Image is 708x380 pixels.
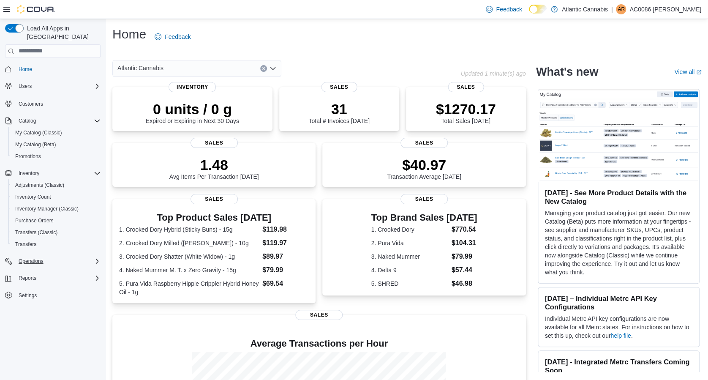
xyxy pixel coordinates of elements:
[618,4,625,14] span: AR
[562,4,608,14] p: Atlantic Cannabis
[2,167,104,179] button: Inventory
[15,98,101,109] span: Customers
[12,128,101,138] span: My Catalog (Classic)
[448,82,484,92] span: Sales
[8,227,104,238] button: Transfers (Classic)
[308,101,369,118] p: 31
[696,70,701,75] svg: External link
[371,266,448,274] dt: 4. Delta 9
[15,99,46,109] a: Customers
[12,139,101,150] span: My Catalog (Beta)
[262,252,309,262] dd: $89.97
[12,227,61,238] a: Transfers (Classic)
[452,265,477,275] dd: $57.44
[496,5,522,14] span: Feedback
[8,139,104,150] button: My Catalog (Beta)
[371,279,448,288] dt: 5. SHRED
[151,28,194,45] a: Feedback
[8,150,104,162] button: Promotions
[12,204,82,214] a: Inventory Manager (Classic)
[117,63,163,73] span: Atlantic Cannabis
[629,4,701,14] p: AC0086 [PERSON_NAME]
[19,66,32,73] span: Home
[2,97,104,109] button: Customers
[12,151,44,161] a: Promotions
[15,256,47,266] button: Operations
[270,65,276,72] button: Open list of options
[545,209,692,276] p: Managing your product catalog just got easier. Our new Catalog (Beta) puts more information at yo...
[119,266,259,274] dt: 4. Naked Mummer M. T. x Zero Gravity - 15g
[12,192,54,202] a: Inventory Count
[165,33,191,41] span: Feedback
[2,272,104,284] button: Reports
[12,128,65,138] a: My Catalog (Classic)
[262,279,309,289] dd: $69.54
[8,179,104,191] button: Adjustments (Classic)
[19,83,32,90] span: Users
[545,314,692,340] p: Individual Metrc API key configurations are now available for all Metrc states. For instructions ...
[15,64,35,74] a: Home
[321,82,357,92] span: Sales
[371,239,448,247] dt: 2. Pura Vida
[15,116,101,126] span: Catalog
[119,213,309,223] h3: Top Product Sales [DATE]
[19,118,36,124] span: Catalog
[5,60,101,323] nav: Complex example
[169,156,259,180] div: Avg Items Per Transaction [DATE]
[2,115,104,127] button: Catalog
[371,252,448,261] dt: 3. Naked Mummer
[146,101,239,118] p: 0 units / 0 g
[452,279,477,289] dd: $46.98
[24,24,101,41] span: Load All Apps in [GEOGRAPHIC_DATA]
[15,241,36,248] span: Transfers
[15,273,101,283] span: Reports
[15,229,57,236] span: Transfers (Classic)
[12,204,101,214] span: Inventory Manager (Classic)
[452,252,477,262] dd: $79.99
[2,289,104,301] button: Settings
[169,82,216,92] span: Inventory
[436,101,496,118] p: $1270.17
[15,64,101,74] span: Home
[2,63,104,75] button: Home
[295,310,343,320] span: Sales
[119,239,259,247] dt: 2. Crooked Dory Milled ([PERSON_NAME]) - 10g
[616,4,626,14] div: AC0086 Ryan Katie
[17,5,55,14] img: Cova
[308,101,369,124] div: Total # Invoices [DATE]
[19,258,44,265] span: Operations
[371,213,477,223] h3: Top Brand Sales [DATE]
[12,239,40,249] a: Transfers
[545,358,692,375] h3: [DATE] - Integrated Metrc Transfers Coming Soon
[15,81,35,91] button: Users
[2,80,104,92] button: Users
[19,101,43,107] span: Customers
[8,191,104,203] button: Inventory Count
[2,255,104,267] button: Operations
[15,168,101,178] span: Inventory
[146,101,239,124] div: Expired or Expiring in Next 30 Days
[8,127,104,139] button: My Catalog (Classic)
[169,156,259,173] p: 1.48
[15,153,41,160] span: Promotions
[12,239,101,249] span: Transfers
[119,339,519,349] h4: Average Transactions per Hour
[19,292,37,299] span: Settings
[15,290,40,301] a: Settings
[15,194,51,200] span: Inventory Count
[12,216,57,226] a: Purchase Orders
[12,151,101,161] span: Promotions
[545,294,692,311] h3: [DATE] – Individual Metrc API Key Configurations
[15,290,101,301] span: Settings
[262,238,309,248] dd: $119.97
[611,4,613,14] p: |
[12,227,101,238] span: Transfers (Classic)
[8,215,104,227] button: Purchase Orders
[262,265,309,275] dd: $79.99
[15,273,40,283] button: Reports
[12,192,101,202] span: Inventory Count
[191,138,238,148] span: Sales
[371,225,448,234] dt: 1. Crooked Dory
[452,224,477,235] dd: $770.54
